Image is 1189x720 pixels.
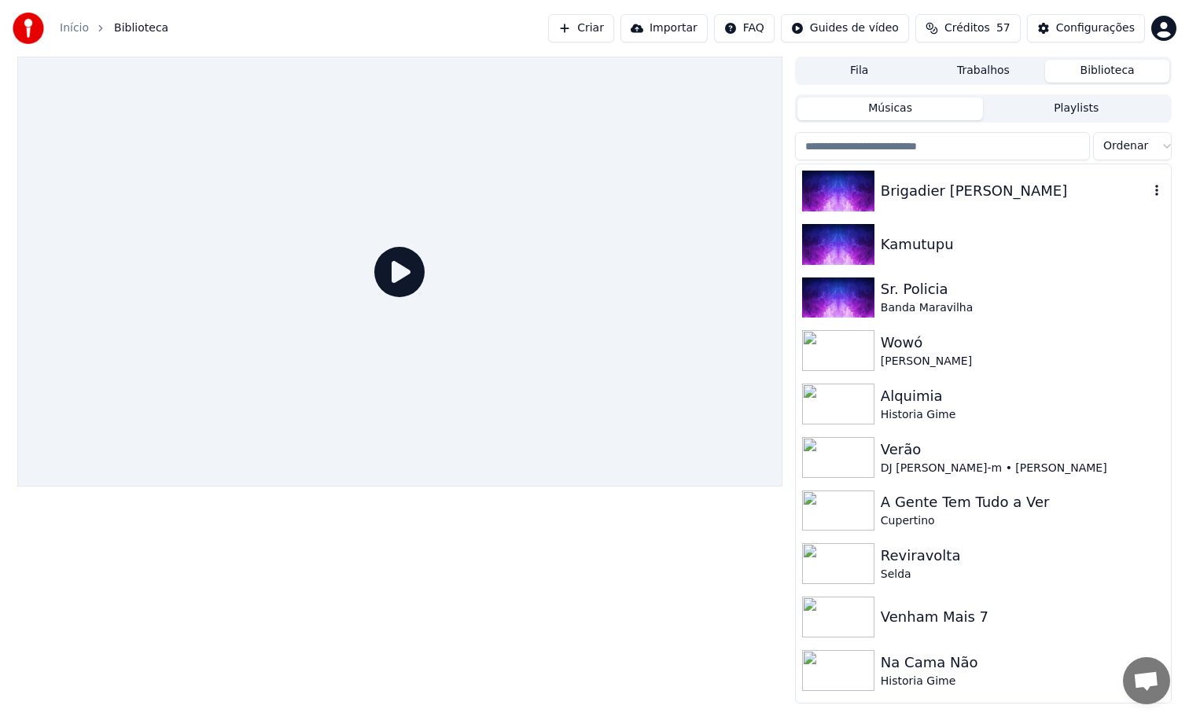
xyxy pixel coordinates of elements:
button: Importar [620,14,708,42]
div: [PERSON_NAME] [881,354,1165,369]
div: Brigadier [PERSON_NAME] [881,180,1149,202]
button: FAQ [714,14,775,42]
div: Historia Gime [881,674,1165,689]
span: Biblioteca [114,20,168,36]
span: Créditos [944,20,990,36]
div: Alquimia [881,385,1165,407]
button: Guides de vídeo [781,14,909,42]
div: A Gente Tem Tudo a Ver [881,491,1165,513]
button: Playlists [983,97,1169,120]
div: Cupertino [881,513,1165,529]
span: Ordenar [1103,138,1148,154]
div: Selda [881,567,1165,582]
a: Início [60,20,89,36]
div: Kamutupu [881,233,1165,255]
div: Verão [881,439,1165,461]
div: Historia Gime [881,407,1165,423]
div: Banda Maravilha [881,300,1165,316]
div: DJ [PERSON_NAME]-m • [PERSON_NAME] [881,461,1165,476]
button: Trabalhos [922,60,1046,83]
button: Biblioteca [1045,60,1169,83]
div: Reviravolta [881,545,1165,567]
div: Na Cama Não [881,652,1165,674]
nav: breadcrumb [60,20,168,36]
button: Músicas [797,97,984,120]
div: Wowó [881,332,1165,354]
button: Criar [548,14,614,42]
span: 57 [996,20,1010,36]
div: Conversa aberta [1123,657,1170,704]
img: youka [13,13,44,44]
button: Configurações [1027,14,1145,42]
button: Créditos57 [915,14,1021,42]
div: Configurações [1056,20,1135,36]
div: Sr. Policia [881,278,1165,300]
button: Fila [797,60,922,83]
div: Venham Mais 7 [881,606,1165,628]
